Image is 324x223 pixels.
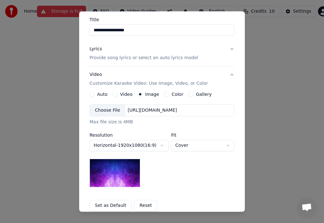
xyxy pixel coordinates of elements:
[90,200,132,211] button: Set as Default
[171,133,234,137] label: Fit
[145,92,159,96] label: Image
[90,80,208,87] p: Customize Karaoke Video: Use Image, Video, or Color
[90,66,234,92] button: VideoCustomize Karaoke Video: Use Image, Video, or Color
[90,119,234,125] div: Max file size is 4MB
[134,200,157,211] button: Reset
[90,41,234,66] button: LyricsProvide song lyrics or select an auto lyrics model
[90,55,198,61] p: Provide song lyrics or select an auto lyrics model
[90,133,169,137] label: Resolution
[90,105,125,116] div: Choose File
[196,92,212,96] label: Gallery
[90,92,234,216] div: VideoCustomize Karaoke Video: Use Image, Video, or Color
[172,92,184,96] label: Color
[90,17,234,22] label: Title
[90,46,102,52] div: Lyrics
[120,92,133,96] label: Video
[97,92,108,96] label: Auto
[90,71,208,87] div: Video
[125,107,180,114] div: [URL][DOMAIN_NAME]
